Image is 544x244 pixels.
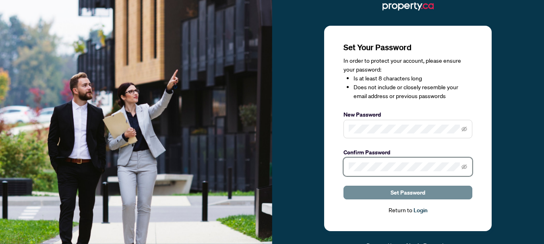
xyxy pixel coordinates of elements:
h3: Set Your Password [343,42,472,53]
li: Does not include or closely resemble your email address or previous passwords [354,83,472,100]
a: Login [414,207,428,214]
span: eye-invisible [461,126,467,132]
label: New Password [343,110,472,119]
span: eye-invisible [461,164,467,170]
div: Return to [343,206,472,215]
label: Confirm Password [343,148,472,157]
li: Is at least 8 characters long [354,74,472,83]
button: Set Password [343,186,472,199]
div: In order to protect your account, please ensure your password: [343,56,472,100]
span: Set Password [391,186,425,199]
